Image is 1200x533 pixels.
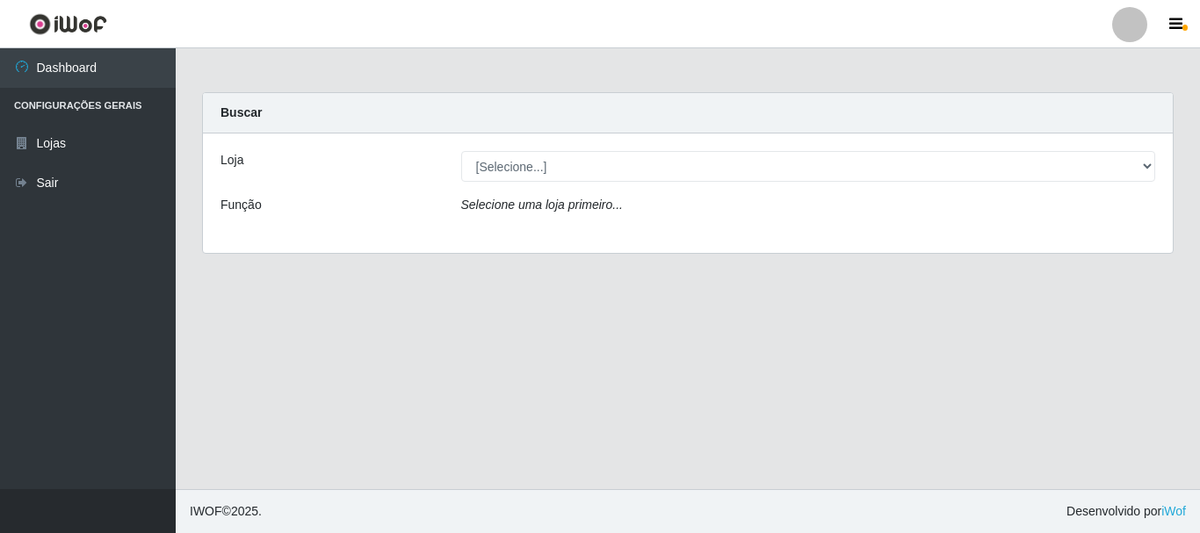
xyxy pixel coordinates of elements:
span: © 2025 . [190,502,262,521]
span: Desenvolvido por [1066,502,1186,521]
strong: Buscar [220,105,262,119]
img: CoreUI Logo [29,13,107,35]
label: Função [220,196,262,214]
span: IWOF [190,504,222,518]
i: Selecione uma loja primeiro... [461,198,623,212]
label: Loja [220,151,243,169]
a: iWof [1161,504,1186,518]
